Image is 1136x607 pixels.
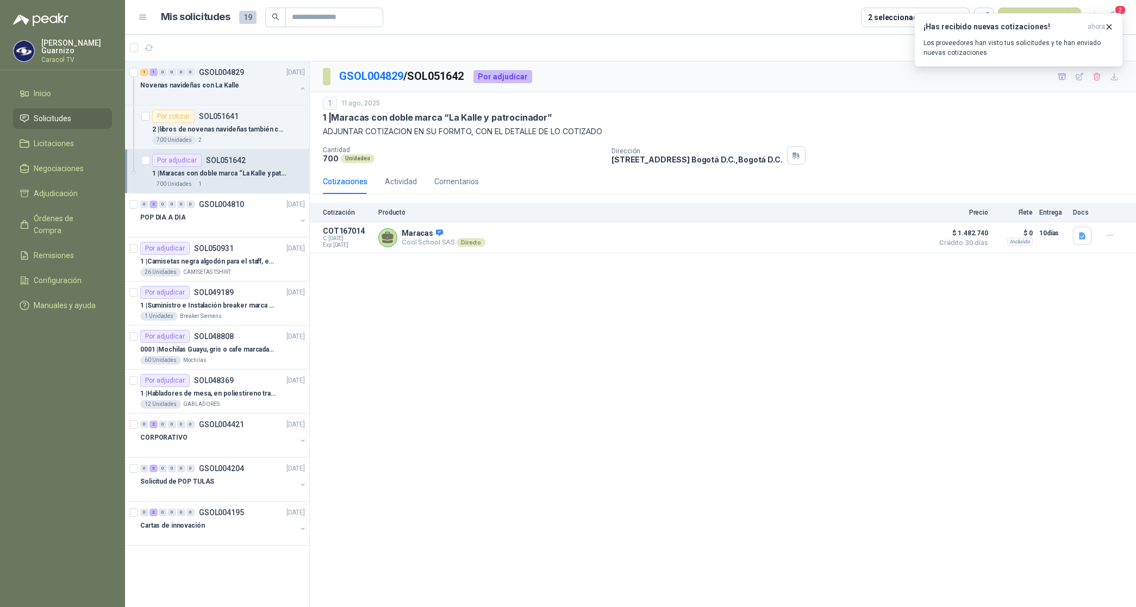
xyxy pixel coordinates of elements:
p: SOL051641 [199,112,239,120]
p: [DATE] [286,420,305,430]
div: 0 [186,465,195,472]
a: Por adjudicarSOL0516421 |Maracas con doble marca “La Kalle y patrocinador”700 Unidades1 [125,149,309,193]
p: [DATE] [286,508,305,518]
p: Cool School SAS [402,238,485,247]
span: search [272,13,279,21]
p: [STREET_ADDRESS] Bogotá D.C. , Bogotá D.C. [611,155,782,164]
div: 0 [159,421,167,428]
p: COT167014 [323,227,372,235]
span: Inicio [34,87,51,99]
p: Cantidad [323,146,603,154]
a: Por cotizarSOL0516412 |libros de novenas navideñas también con 2 marcas700 Unidades2 [125,105,309,149]
div: 700 Unidades [152,180,196,189]
div: 0 [186,201,195,208]
p: GSOL004829 [199,68,244,76]
p: [DATE] [286,376,305,386]
div: 1 [140,68,148,76]
span: Configuración [34,274,82,286]
p: [PERSON_NAME] Guarnizo [41,39,112,54]
a: Órdenes de Compra [13,208,112,241]
div: 0 [159,68,167,76]
div: 0 [168,421,176,428]
span: 19 [239,11,257,24]
a: Por adjudicarSOL048369[DATE] 1 |Habladores de mesa, en poliestireno translucido (SOLO EL SOPORTE)... [125,370,309,414]
p: Novenas navideñas con La Kalle [140,80,239,91]
div: 1 Unidades [140,312,178,321]
div: 0 [177,465,185,472]
span: Negociaciones [34,162,84,174]
p: SOL048808 [194,333,234,340]
p: ADJUNTAR COTIZACION EN SU FORMTO, CON EL DETALLE DE LO COTIZADO [323,126,1123,137]
p: $ 0 [995,227,1033,240]
span: 2 [1114,5,1126,15]
div: 12 Unidades [140,400,181,409]
div: Comentarios [434,176,479,187]
p: 1 | Camisetas negra algodón para el staff, estampadas en espalda y frente con el logo [140,256,276,267]
p: Caracol TV [41,57,112,63]
p: Cartas de innovación [140,521,205,531]
div: 0 [159,201,167,208]
span: ahora [1088,22,1105,32]
div: Por adjudicar [152,154,202,167]
p: Producto [378,209,927,216]
p: Precio [934,209,988,216]
div: 0 [186,421,195,428]
a: 0 3 0 0 0 0 GSOL004195[DATE] Cartas de innovación [140,506,307,541]
p: Breaker Siemens [180,312,222,321]
p: Solicitud de POP TULAS [140,477,214,487]
p: CORPORATIVO [140,433,188,443]
div: 0 [177,68,185,76]
a: Inicio [13,83,112,104]
a: Adjudicación [13,183,112,204]
div: 0 [159,465,167,472]
p: Flete [995,209,1033,216]
div: 3 [149,465,158,472]
div: 0 [140,509,148,516]
p: [DATE] [286,464,305,474]
p: 10 días [1039,227,1066,240]
div: Unidades [341,154,374,163]
p: 2 | libros de novenas navideñas también con 2 marcas [152,124,288,135]
div: Actividad [385,176,417,187]
p: Docs [1073,209,1095,216]
p: GABLADORES [183,400,220,409]
span: Licitaciones [34,137,74,149]
p: Cotización [323,209,372,216]
div: 2 [149,421,158,428]
div: 700 Unidades [152,136,196,145]
div: 26 Unidades [140,268,181,277]
div: Cotizaciones [323,176,367,187]
div: Por adjudicar [140,374,190,387]
div: Por adjudicar [140,242,190,255]
div: 2 [149,201,158,208]
div: Directo [457,238,485,247]
a: Por adjudicarSOL049189[DATE] 1 |Suministro e Instalación breaker marca SIEMENS modelo:3WT82026AA,... [125,281,309,326]
a: Remisiones [13,245,112,266]
p: POP DIA A DIA [140,212,185,223]
span: C: [DATE] [323,235,372,242]
span: $ 1.482.740 [934,227,988,240]
div: 1 [149,68,158,76]
button: Nueva solicitud [998,8,1081,27]
p: Mochilas [183,356,207,365]
p: 2 [198,136,202,145]
a: 0 2 0 0 0 0 GSOL004421[DATE] CORPORATIVO [140,418,307,453]
p: 1 | Maracas con doble marca “La Kalle y patrocinador” [152,168,288,179]
span: Solicitudes [34,112,71,124]
p: [DATE] [286,331,305,342]
p: SOL049189 [194,289,234,296]
div: 0 [159,509,167,516]
div: 60 Unidades [140,356,181,365]
a: Por adjudicarSOL050931[DATE] 1 |Camisetas negra algodón para el staff, estampadas en espalda y fr... [125,237,309,281]
div: 0 [168,465,176,472]
p: SOL050931 [194,245,234,252]
button: ¡Has recibido nuevas cotizaciones!ahora Los proveedores han visto tus solicitudes y te han enviad... [914,13,1123,67]
span: Remisiones [34,249,74,261]
a: GSOL004829 [339,70,403,83]
h3: ¡Has recibido nuevas cotizaciones! [923,22,1083,32]
p: [DATE] [286,243,305,254]
p: [DATE] [286,199,305,210]
div: 0 [168,509,176,516]
div: Por adjudicar [473,70,532,83]
p: Los proveedores han visto tus solicitudes y te han enviado nuevas cotizaciones. [923,38,1114,58]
